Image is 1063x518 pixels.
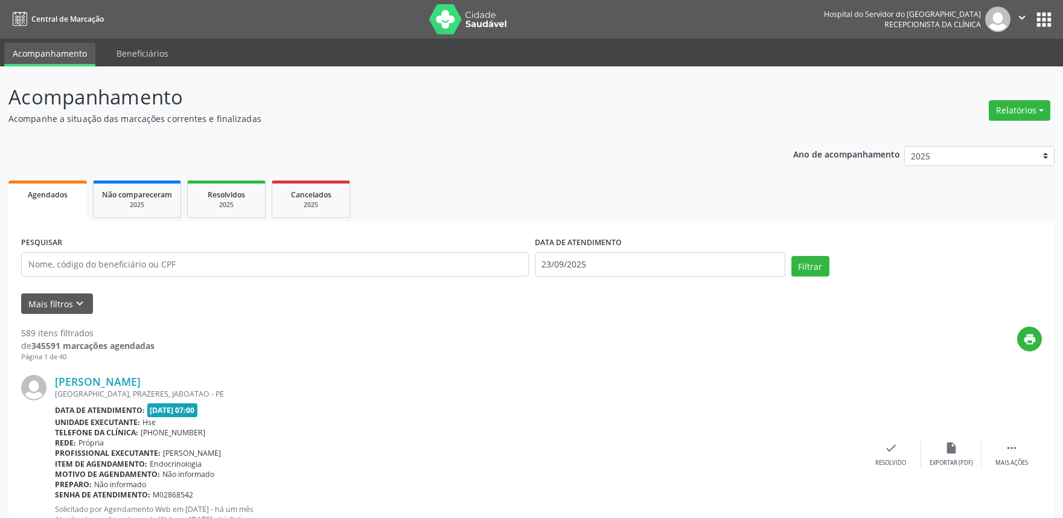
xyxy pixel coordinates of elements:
[793,146,900,161] p: Ano de acompanhamento
[21,375,46,400] img: img
[884,19,981,30] span: Recepcionista da clínica
[1017,327,1042,351] button: print
[73,297,86,310] i: keyboard_arrow_down
[55,448,161,458] b: Profissional executante:
[162,469,214,479] span: Não informado
[21,339,155,352] div: de
[55,375,141,388] a: [PERSON_NAME]
[995,459,1028,467] div: Mais ações
[1033,9,1055,30] button: apps
[21,252,529,277] input: Nome, código do beneficiário ou CPF
[150,459,202,469] span: Endocrinologia
[1010,7,1033,32] button: 
[28,190,68,200] span: Agendados
[55,417,140,427] b: Unidade executante:
[791,256,829,277] button: Filtrar
[208,190,245,200] span: Resolvidos
[21,352,155,362] div: Página 1 de 40
[55,438,76,448] b: Rede:
[4,43,95,66] a: Acompanhamento
[55,405,145,415] b: Data de atendimento:
[21,327,155,339] div: 589 itens filtrados
[55,427,138,438] b: Telefone da clínica:
[102,200,172,209] div: 2025
[8,82,741,112] p: Acompanhamento
[108,43,177,64] a: Beneficiários
[31,14,104,24] span: Central de Marcação
[1005,441,1018,455] i: 
[142,417,156,427] span: Hse
[985,7,1010,32] img: img
[291,190,331,200] span: Cancelados
[196,200,257,209] div: 2025
[55,469,160,479] b: Motivo de agendamento:
[21,293,93,315] button: Mais filtroskeyboard_arrow_down
[21,234,62,252] label: PESQUISAR
[55,389,861,399] div: [GEOGRAPHIC_DATA], PRAZERES, JABOATAO - PE
[147,403,198,417] span: [DATE] 07:00
[94,479,146,490] span: Não informado
[535,252,785,277] input: Selecione um intervalo
[1015,11,1029,24] i: 
[8,9,104,29] a: Central de Marcação
[945,441,958,455] i: insert_drive_file
[535,234,622,252] label: DATA DE ATENDIMENTO
[102,190,172,200] span: Não compareceram
[163,448,221,458] span: [PERSON_NAME]
[55,459,147,469] b: Item de agendamento:
[824,9,981,19] div: Hospital do Servidor do [GEOGRAPHIC_DATA]
[141,427,205,438] span: [PHONE_NUMBER]
[55,479,92,490] b: Preparo:
[8,112,741,125] p: Acompanhe a situação das marcações correntes e finalizadas
[989,100,1050,121] button: Relatórios
[875,459,906,467] div: Resolvido
[884,441,898,455] i: check
[78,438,104,448] span: Própria
[930,459,973,467] div: Exportar (PDF)
[153,490,193,500] span: M02868542
[55,490,150,500] b: Senha de atendimento:
[1023,333,1036,346] i: print
[281,200,341,209] div: 2025
[31,340,155,351] strong: 345591 marcações agendadas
